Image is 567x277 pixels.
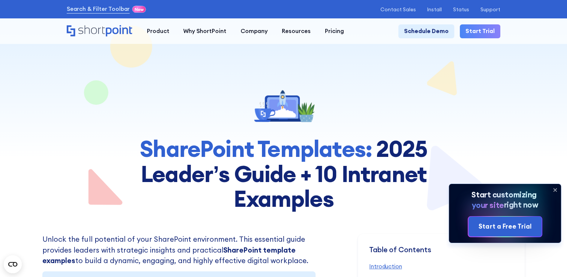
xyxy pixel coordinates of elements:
a: Contact Sales [380,7,416,12]
strong: SharePoint Templates: [140,134,372,163]
a: Start a Free Trial [468,217,541,237]
a: Start Trial [460,24,500,39]
a: Resources [275,24,318,39]
iframe: Chat Widget [432,190,567,277]
div: Why ShortPoint [183,27,226,36]
div: Pricing [325,27,344,36]
div: Resources [282,27,311,36]
a: Introduction‍ [369,263,402,270]
a: Company [233,24,275,39]
a: Product [140,24,177,39]
strong: 2025 Leader’s Guide + 10 Intranet Examples [141,134,427,213]
strong: SharePoint template examples [42,245,295,265]
div: Product [147,27,169,36]
a: Install [427,7,442,12]
div: Company [241,27,268,36]
div: Table of Contents ‍ [369,245,513,262]
a: Why ShortPoint [176,24,233,39]
a: Home [67,25,133,37]
div: Start a Free Trial [479,222,531,232]
a: Support [480,7,500,12]
p: Unlock the full potential of your SharePoint environment. This essential guide provides leaders w... [42,234,315,266]
a: Schedule Demo [398,24,454,39]
a: Status [453,7,469,12]
a: Pricing [318,24,351,39]
button: Open CMP widget [4,255,22,273]
a: Search & Filter Toolbar [67,5,130,14]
